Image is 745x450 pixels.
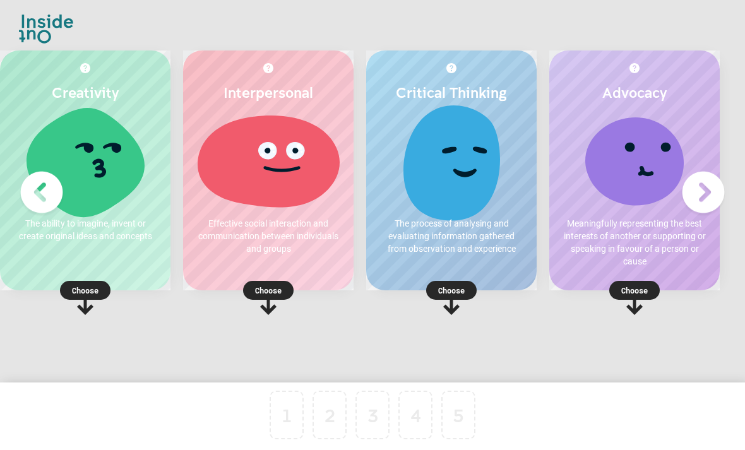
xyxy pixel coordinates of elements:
h2: Creativity [13,83,158,101]
img: More about Critical Thinking [446,63,456,73]
p: Choose [366,284,537,297]
p: The process of analysing and evaluating information gathered from observation and experience [379,217,524,255]
img: More about Interpersonal [263,63,273,73]
h2: Critical Thinking [379,83,524,101]
h2: Advocacy [562,83,707,101]
p: Effective social interaction and communication between individuals and groups [196,217,341,255]
img: Next [678,167,729,218]
p: The ability to imagine, invent or create original ideas and concepts [13,217,158,242]
h2: Interpersonal [196,83,341,101]
p: Choose [183,284,354,297]
img: Previous [16,167,67,218]
img: More about Creativity [80,63,90,73]
p: Meaningfully representing the best interests of another or supporting or speaking in favour of a ... [562,217,707,268]
img: More about Advocacy [629,63,640,73]
p: Choose [549,284,720,297]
